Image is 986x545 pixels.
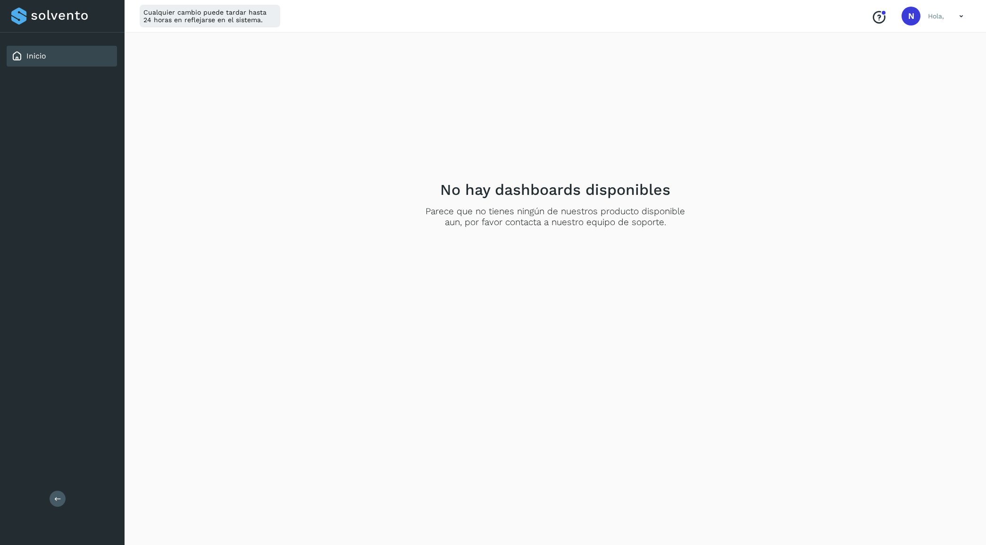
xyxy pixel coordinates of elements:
[440,181,670,199] h2: No hay dashboards disponibles
[928,12,944,20] p: Hola,
[26,51,46,60] a: Inicio
[421,206,690,228] p: Parece que no tienes ningún de nuestros producto disponible aun, por favor contacta a nuestro equ...
[7,46,117,67] div: Inicio
[140,5,280,27] div: Cualquier cambio puede tardar hasta 24 horas en reflejarse en el sistema.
